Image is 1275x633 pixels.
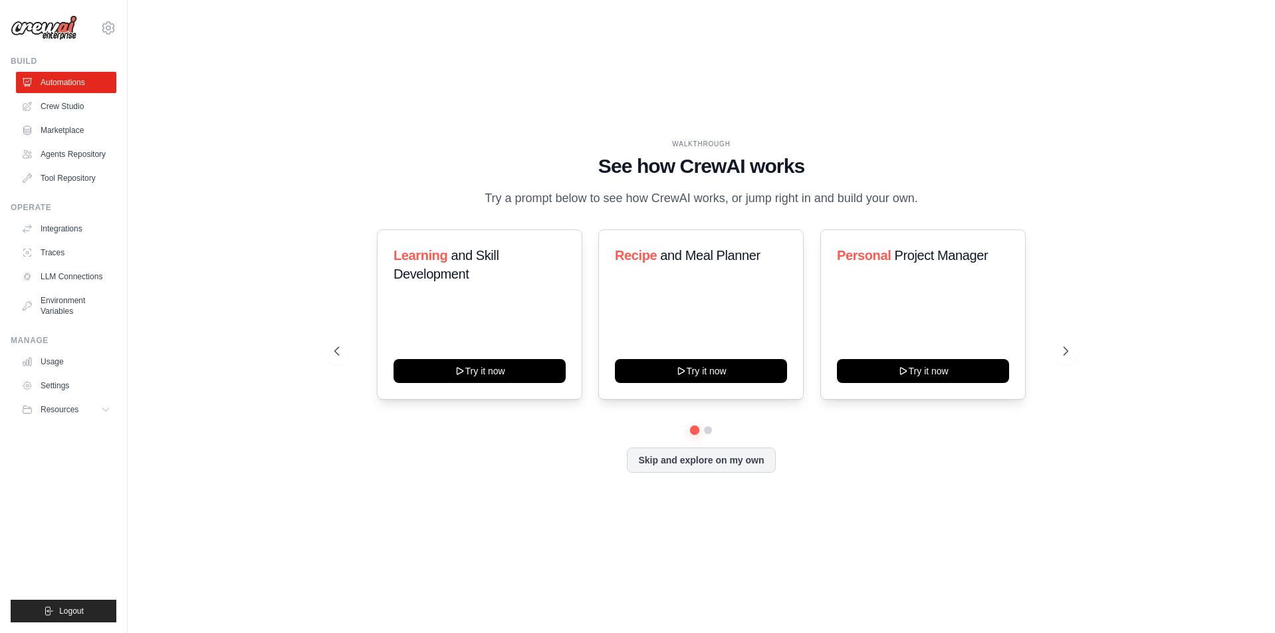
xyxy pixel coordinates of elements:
div: Operate [11,202,116,213]
a: Marketplace [16,120,116,141]
a: Settings [16,375,116,396]
a: Environment Variables [16,290,116,322]
button: Logout [11,600,116,622]
a: Tool Repository [16,168,116,189]
span: and Meal Planner [661,248,760,263]
a: LLM Connections [16,266,116,287]
a: Crew Studio [16,96,116,117]
button: Resources [16,399,116,420]
button: Try it now [615,359,787,383]
a: Integrations [16,218,116,239]
div: WALKTHROUGH [334,139,1068,149]
span: Recipe [615,248,657,263]
a: Traces [16,242,116,263]
img: Logo [11,15,77,41]
p: Try a prompt below to see how CrewAI works, or jump right in and build your own. [478,189,925,208]
div: Manage [11,335,116,346]
span: Project Manager [894,248,988,263]
div: Build [11,56,116,66]
button: Try it now [837,359,1009,383]
button: Try it now [394,359,566,383]
span: Logout [59,606,84,616]
a: Automations [16,72,116,93]
span: Resources [41,404,78,415]
a: Agents Repository [16,144,116,165]
button: Skip and explore on my own [627,447,775,473]
a: Usage [16,351,116,372]
h1: See how CrewAI works [334,154,1068,178]
span: Personal [837,248,891,263]
span: Learning [394,248,447,263]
